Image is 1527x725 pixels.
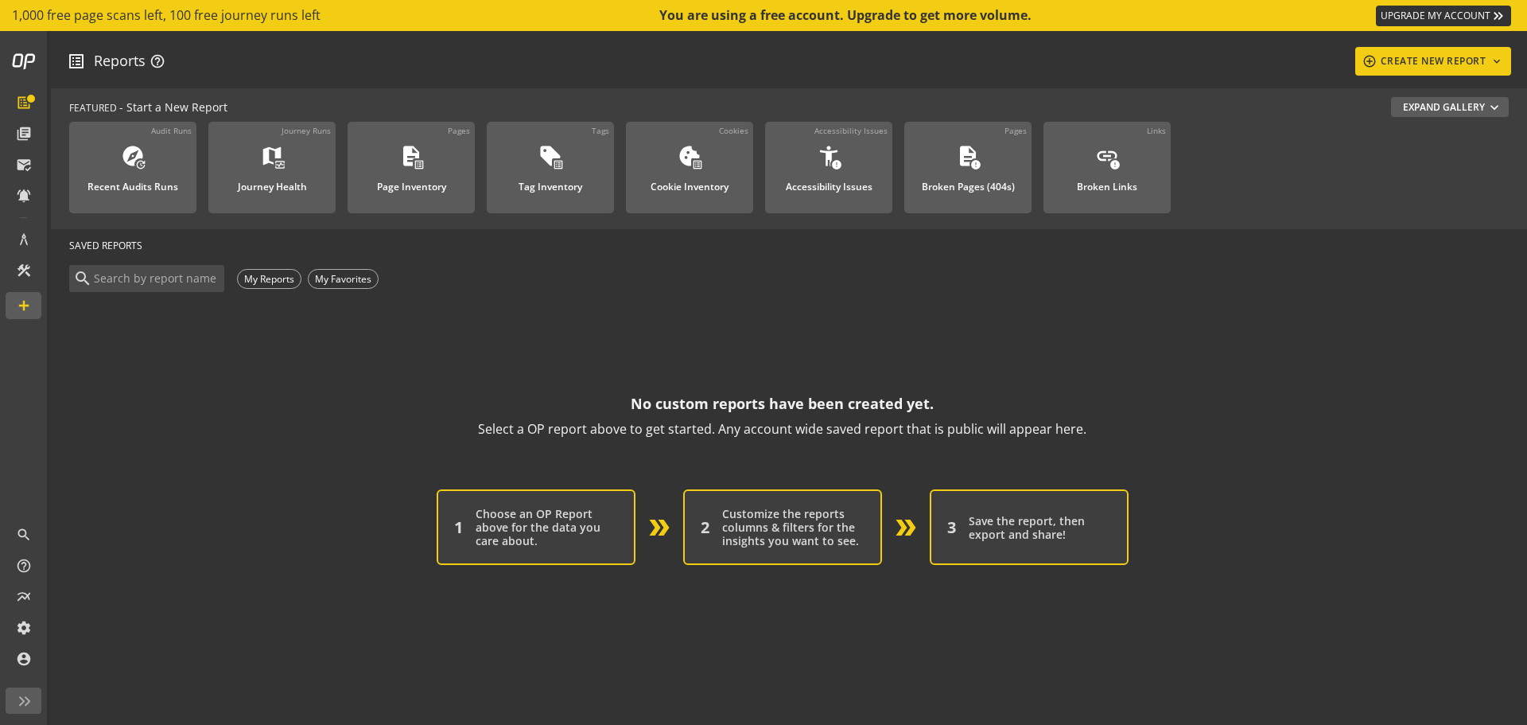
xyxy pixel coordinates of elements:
a: PagesPage Inventory [348,122,475,213]
mat-icon: construction [16,263,32,279]
div: Audit Runs [151,125,192,136]
mat-icon: list_alt [67,52,86,71]
div: Cookies [719,125,748,136]
mat-icon: keyboard_double_arrow_right [1490,8,1506,24]
div: Accessibility Issues [814,125,888,136]
mat-icon: multiline_chart [16,589,32,605]
div: Customize the reports columns & filters for the insights you want to see. [722,507,865,548]
mat-icon: description [399,144,423,168]
mat-icon: error [830,159,842,170]
div: Tags [592,125,609,136]
a: Journey RunsJourney Health [208,122,336,213]
button: CREATE NEW REPORT [1355,47,1512,76]
mat-icon: search [16,527,32,543]
input: Search by report name [92,270,220,287]
mat-icon: add_circle_outline [1362,54,1377,68]
div: Journey Health [238,172,307,193]
mat-icon: cookie [678,144,701,168]
mat-icon: search [73,269,92,288]
div: Tag Inventory [519,172,582,193]
div: Links [1147,125,1166,136]
div: Pages [448,125,470,136]
mat-icon: list_alt [691,159,703,170]
mat-icon: notifications_active [16,188,32,204]
p: No custom reports have been created yet. [631,391,934,416]
mat-icon: list_alt [16,95,32,111]
div: 1 [454,518,463,537]
div: CREATE NEW REPORT [1362,47,1506,76]
a: LinksBroken Links [1043,122,1171,213]
div: Save the report, then export and share! [969,514,1111,541]
div: Accessibility Issues [786,172,872,193]
mat-icon: explore [121,144,145,168]
div: 3 [947,518,956,537]
mat-icon: link [1095,144,1119,168]
div: Journey Runs [282,125,331,136]
mat-icon: add [16,298,32,314]
p: Select a OP report above to get started. Any account wide saved report that is public will appear... [478,416,1086,442]
div: My Reports [237,269,301,289]
div: Broken Links [1077,172,1137,193]
mat-icon: architecture [16,232,32,248]
mat-icon: help_outline [150,53,165,69]
div: Reports [94,51,165,72]
div: Choose an OP Report above for the data you care about. [476,507,618,548]
a: TagsTag Inventory [487,122,614,213]
div: Page Inventory [377,172,446,193]
mat-icon: library_books [16,126,32,142]
mat-icon: map [260,144,284,168]
mat-icon: mark_email_read [16,157,32,173]
div: 2 [701,518,709,537]
button: Expand Gallery [1391,97,1509,117]
mat-icon: accessibility_new [817,144,841,168]
span: 1,000 free page scans left, 100 free journey runs left [12,6,321,25]
mat-icon: error [969,159,981,170]
div: Cookie Inventory [651,172,729,193]
mat-icon: expand_more [1486,99,1502,115]
div: Broken Pages (404s) [922,172,1015,193]
div: You are using a free account. Upgrade to get more volume. [659,6,1033,25]
mat-icon: update [134,159,146,170]
a: PagesBroken Pages (404s) [904,122,1032,213]
div: Pages [1004,125,1027,136]
div: Recent Audits Runs [87,172,178,193]
mat-icon: monitor_heart [274,159,286,170]
mat-icon: help_outline [16,558,32,574]
div: - Start a New Report [69,97,1509,119]
a: Audit RunsRecent Audits Runs [69,122,196,213]
mat-icon: keyboard_arrow_down [1489,55,1505,68]
a: UPGRADE MY ACCOUNT [1376,6,1511,26]
mat-icon: list_alt [413,159,425,170]
span: FEATURED [69,101,117,115]
mat-icon: list_alt [552,159,564,170]
a: CookiesCookie Inventory [626,122,753,213]
mat-icon: error [1109,159,1121,170]
div: SAVED REPORTS [69,229,1495,262]
a: Accessibility IssuesAccessibility Issues [765,122,892,213]
mat-icon: sell [538,144,562,168]
mat-icon: description [956,144,980,168]
mat-icon: account_circle [16,651,32,667]
mat-icon: settings [16,620,32,636]
div: My Favorites [308,269,379,289]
